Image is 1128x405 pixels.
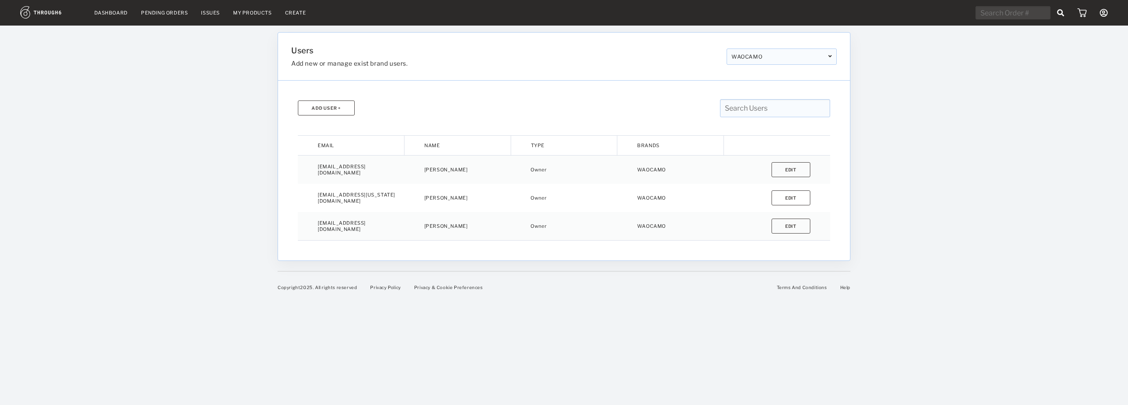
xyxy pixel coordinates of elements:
a: My Products [233,10,272,16]
th: Type [511,136,617,156]
img: logo.1c10ca64.svg [20,6,81,19]
td: [EMAIL_ADDRESS][US_STATE][DOMAIN_NAME] [298,184,404,212]
a: Terms And Conditions [777,285,827,290]
td: WAOCAMO [617,184,724,212]
a: Create [285,10,306,16]
a: Dashboard [94,10,128,16]
a: Issues [201,10,220,16]
div: WAOCAMO [727,48,837,65]
a: Privacy & Cookie Preferences [414,285,483,290]
input: Search Order # [976,6,1050,19]
a: Help [840,285,850,290]
th: Brands [617,136,724,156]
td: [PERSON_NAME] [404,212,511,241]
h1: Users [291,46,408,55]
td: WAOCAMO [617,212,724,241]
span: Copyright 2025 . All rights reserved [278,285,357,290]
a: Privacy Policy [370,285,401,290]
td: [EMAIL_ADDRESS][DOMAIN_NAME] [298,212,404,241]
button: Edit [772,219,810,234]
td: WAOCAMO [617,156,724,184]
button: Edit [772,162,810,177]
button: Edit [772,190,810,205]
td: [PERSON_NAME] [404,184,511,212]
input: Search Users [720,99,830,117]
td: Owner [511,184,617,212]
td: Owner [511,156,617,184]
a: Pending Orders [141,10,188,16]
img: icon_cart.dab5cea1.svg [1077,8,1087,17]
th: Name [404,136,511,156]
th: Email [298,136,404,156]
button: Add User + [298,100,355,115]
h3: Add new or manage exist brand users. [291,59,408,67]
td: [PERSON_NAME] [404,156,511,184]
td: [EMAIL_ADDRESS][DOMAIN_NAME] [298,156,404,184]
td: Owner [511,212,617,241]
